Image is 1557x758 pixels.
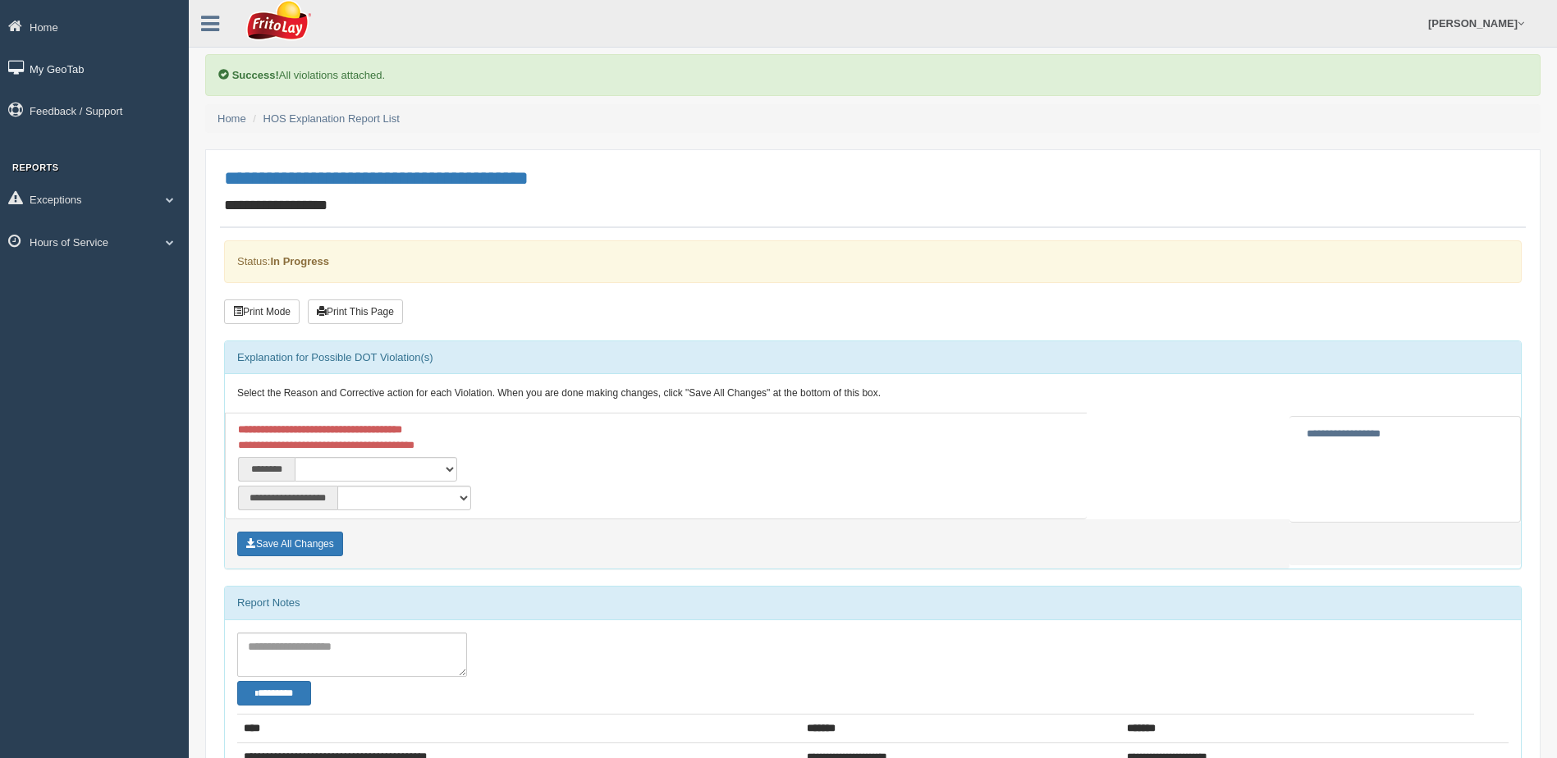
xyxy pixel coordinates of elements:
[237,681,311,705] button: Change Filter Options
[232,69,279,81] b: Success!
[225,587,1521,619] div: Report Notes
[308,299,403,324] button: Print This Page
[225,374,1521,413] div: Select the Reason and Corrective action for each Violation. When you are done making changes, cli...
[225,341,1521,374] div: Explanation for Possible DOT Violation(s)
[224,240,1522,282] div: Status:
[205,54,1541,96] div: All violations attached.
[270,255,329,267] strong: In Progress
[224,299,300,324] button: Print Mode
[263,112,400,125] a: HOS Explanation Report List
[237,532,343,556] button: Save
[218,112,246,125] a: Home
